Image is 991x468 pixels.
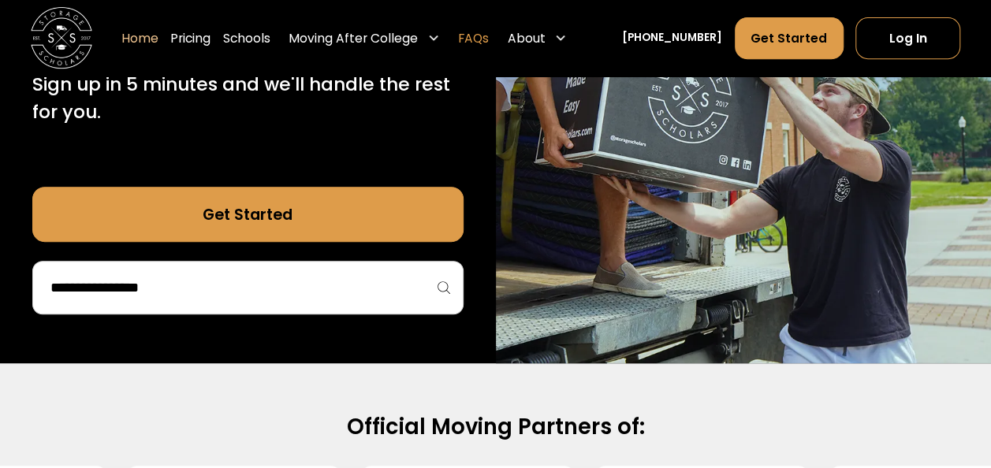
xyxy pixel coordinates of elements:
[282,17,445,60] div: Moving After College
[223,17,270,60] a: Schools
[622,31,722,47] a: [PHONE_NUMBER]
[50,413,941,441] h2: Official Moving Partners of:
[458,17,489,60] a: FAQs
[32,70,464,125] p: Sign up in 5 minutes and we'll handle the rest for you.
[31,8,92,69] img: Storage Scholars main logo
[170,17,210,60] a: Pricing
[121,17,158,60] a: Home
[32,187,464,242] a: Get Started
[501,17,573,60] div: About
[855,17,960,59] a: Log In
[735,17,844,59] a: Get Started
[507,29,545,47] div: About
[289,29,418,47] div: Moving After College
